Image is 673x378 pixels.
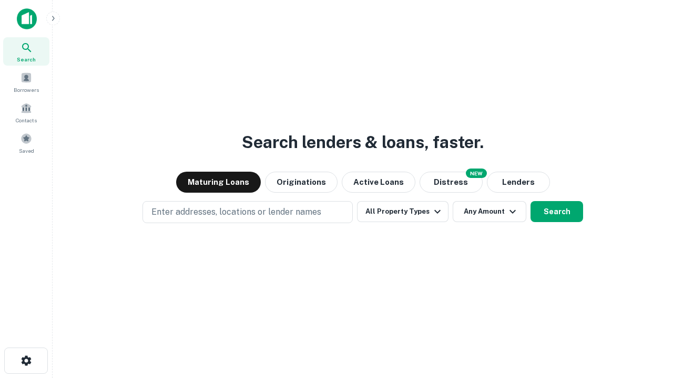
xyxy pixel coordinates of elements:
[17,8,37,29] img: capitalize-icon.png
[16,116,37,124] span: Contacts
[151,206,321,218] p: Enter addresses, locations or lender names
[342,172,415,193] button: Active Loans
[531,201,583,222] button: Search
[3,129,49,157] a: Saved
[420,172,483,193] button: Search distressed loans with lien and other non-mortgage details.
[176,172,261,193] button: Maturing Loans
[142,201,353,223] button: Enter addresses, locations or lender names
[487,172,550,193] button: Lenders
[265,172,338,193] button: Originations
[620,294,673,344] iframe: Chat Widget
[3,37,49,66] a: Search
[3,98,49,127] a: Contacts
[14,86,39,94] span: Borrowers
[19,146,34,155] span: Saved
[242,130,484,155] h3: Search lenders & loans, faster.
[3,68,49,96] a: Borrowers
[357,201,448,222] button: All Property Types
[17,55,36,64] span: Search
[466,169,487,178] div: NEW
[453,201,526,222] button: Any Amount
